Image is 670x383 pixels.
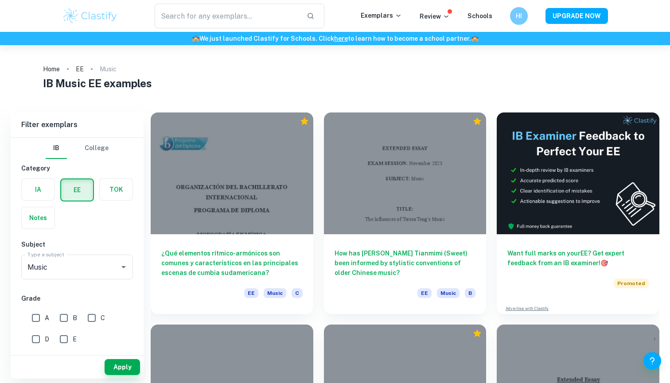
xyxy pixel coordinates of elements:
[514,11,524,21] h6: HI
[21,240,133,249] h6: Subject
[61,179,93,201] button: EE
[22,179,55,200] button: IA
[473,117,482,126] div: Premium
[21,294,133,303] h6: Grade
[46,138,109,159] div: Filter type choice
[545,8,608,24] button: UPGRADE NOW
[643,352,661,370] button: Help and Feedback
[506,306,549,312] a: Advertise with Clastify
[22,207,55,228] button: Notes
[161,248,303,278] h6: ¿Qué elementos rítmico-armónicos son comunes y característicos en las principales escenas de cumb...
[100,179,132,200] button: TOK
[471,35,479,42] span: 🏫
[465,288,475,298] span: B
[62,7,118,25] img: Clastify logo
[21,163,133,173] h6: Category
[507,248,649,268] h6: Want full marks on your EE ? Get expert feedback from an IB examiner!
[437,288,460,298] span: Music
[101,313,105,323] span: C
[497,112,659,314] a: Want full marks on yourEE? Get expert feedback from an IB examiner!PromotedAdvertise with Clastify
[244,288,258,298] span: EE
[334,35,348,42] a: here
[361,11,402,20] p: Exemplars
[27,251,64,258] label: Type a subject
[300,117,309,126] div: Premium
[600,259,608,267] span: 🎯
[117,261,130,273] button: Open
[105,359,140,375] button: Apply
[292,288,303,298] span: C
[43,75,627,91] h1: IB Music EE examples
[11,112,144,137] h6: Filter exemplars
[2,34,668,43] h6: We just launched Clastify for Schools. Click to learn how to become a school partner.
[76,63,84,75] a: EE
[155,4,300,28] input: Search for any exemplars...
[45,334,49,344] span: D
[43,63,60,75] a: Home
[85,138,109,159] button: College
[497,112,659,234] img: Thumbnail
[417,288,432,298] span: EE
[614,279,649,288] span: Promoted
[335,248,476,278] h6: How has [PERSON_NAME] Tianmimi (Sweet) been informed by stylistic conventions of older Chinese mu...
[467,12,492,19] a: Schools
[151,112,313,314] a: ¿Qué elementos rítmico-armónicos son comunes y característicos en las principales escenas de cumb...
[73,313,77,323] span: B
[420,12,450,21] p: Review
[473,329,482,338] div: Premium
[100,64,117,74] p: Music
[264,288,286,298] span: Music
[73,334,77,344] span: E
[45,313,49,323] span: A
[46,138,67,159] button: IB
[192,35,199,42] span: 🏫
[510,7,528,25] button: HI
[324,112,487,314] a: How has [PERSON_NAME] Tianmimi (Sweet) been informed by stylistic conventions of older Chinese mu...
